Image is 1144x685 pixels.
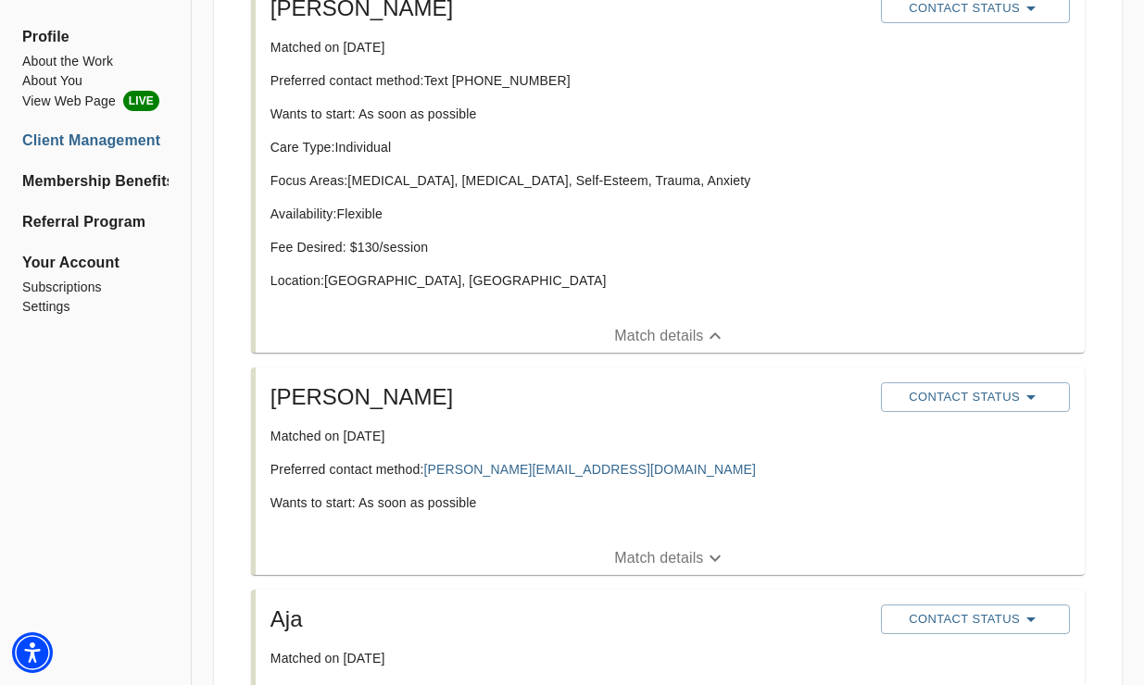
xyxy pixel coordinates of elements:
[270,171,866,190] p: Focus Areas: [MEDICAL_DATA], [MEDICAL_DATA], Self-Esteem, Trauma, Anxiety
[423,462,756,477] a: [PERSON_NAME][EMAIL_ADDRESS][DOMAIN_NAME]
[12,632,53,673] div: Accessibility Menu
[22,91,169,111] a: View Web PageLIVE
[256,542,1085,575] button: Match details
[270,493,866,512] p: Wants to start: As soon as possible
[22,91,169,111] li: View Web Page
[270,105,866,123] p: Wants to start: As soon as possible
[890,386,1061,408] span: Contact Status
[256,319,1085,353] button: Match details
[270,138,866,156] p: Care Type: Individual
[614,547,703,569] p: Match details
[270,38,866,56] p: Matched on [DATE]
[270,382,866,412] h5: [PERSON_NAME]
[22,211,169,233] a: Referral Program
[270,649,866,667] p: Matched on [DATE]
[123,91,159,111] span: LIVE
[22,130,169,152] a: Client Management
[270,604,866,634] h5: Aja
[270,238,866,256] p: Fee Desired: $ 130 /session
[22,170,169,193] a: Membership Benefits
[270,427,866,445] p: Matched on [DATE]
[22,52,169,71] a: About the Work
[881,604,1070,634] button: Contact Status
[614,325,703,347] p: Match details
[22,71,169,91] a: About You
[270,71,866,90] p: Preferred contact method: Text [PHONE_NUMBER]
[270,460,866,479] p: Preferred contact method:
[22,278,169,297] a: Subscriptions
[881,382,1070,412] button: Contact Status
[22,252,169,274] span: Your Account
[890,608,1061,630] span: Contact Status
[22,26,169,48] span: Profile
[270,205,866,223] p: Availability: Flexible
[270,271,866,290] p: Location: [GEOGRAPHIC_DATA], [GEOGRAPHIC_DATA]
[22,297,169,317] a: Settings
